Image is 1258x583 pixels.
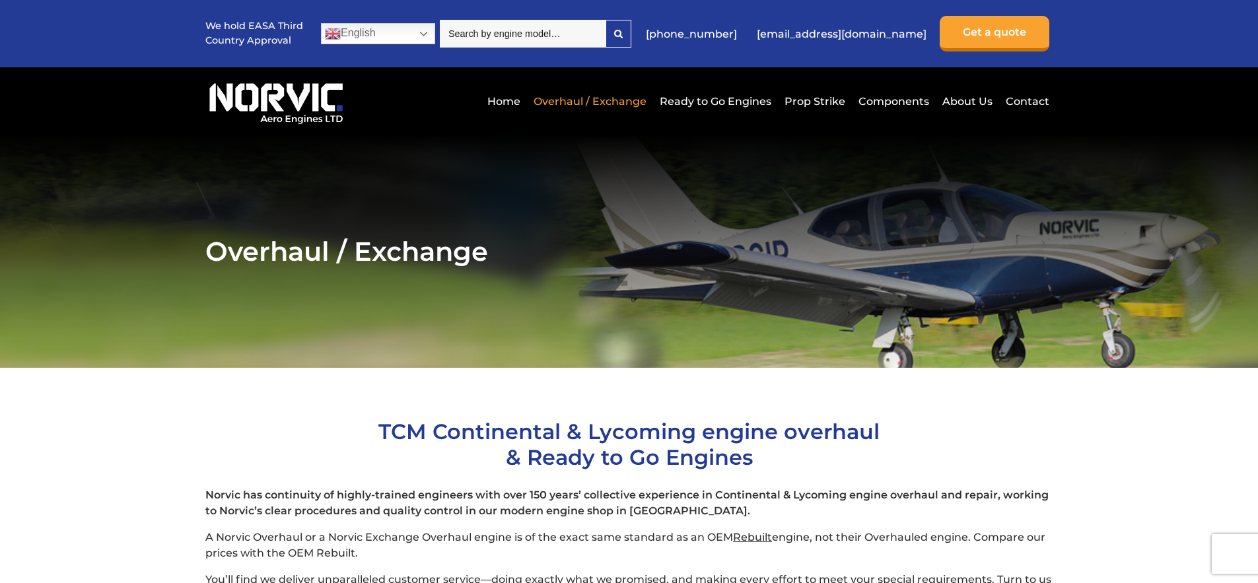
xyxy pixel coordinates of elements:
strong: Norvic has continuity of highly-trained engineers with over 150 years’ collective experience in C... [205,489,1049,517]
h2: Overhaul / Exchange [205,235,1053,267]
a: Get a quote [940,16,1049,51]
p: A Norvic Overhaul or a Norvic Exchange Overhaul engine is of the exact same standard as an OEM en... [205,530,1053,561]
a: Components [855,85,932,118]
a: Overhaul / Exchange [530,85,650,118]
a: Ready to Go Engines [656,85,775,118]
input: Search by engine model… [440,20,606,48]
a: [PHONE_NUMBER] [639,18,744,50]
a: English [321,23,435,44]
a: Prop Strike [781,85,849,118]
span: Rebuilt [733,531,772,543]
img: Norvic Aero Engines logo [205,77,347,125]
img: en [325,26,341,42]
a: [EMAIL_ADDRESS][DOMAIN_NAME] [750,18,933,50]
a: About Us [939,85,996,118]
span: TCM Continental & Lycoming engine overhaul & Ready to Go Engines [378,419,880,470]
p: We hold EASA Third Country Approval [205,19,304,48]
a: Contact [1002,85,1049,118]
a: Home [484,85,524,118]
